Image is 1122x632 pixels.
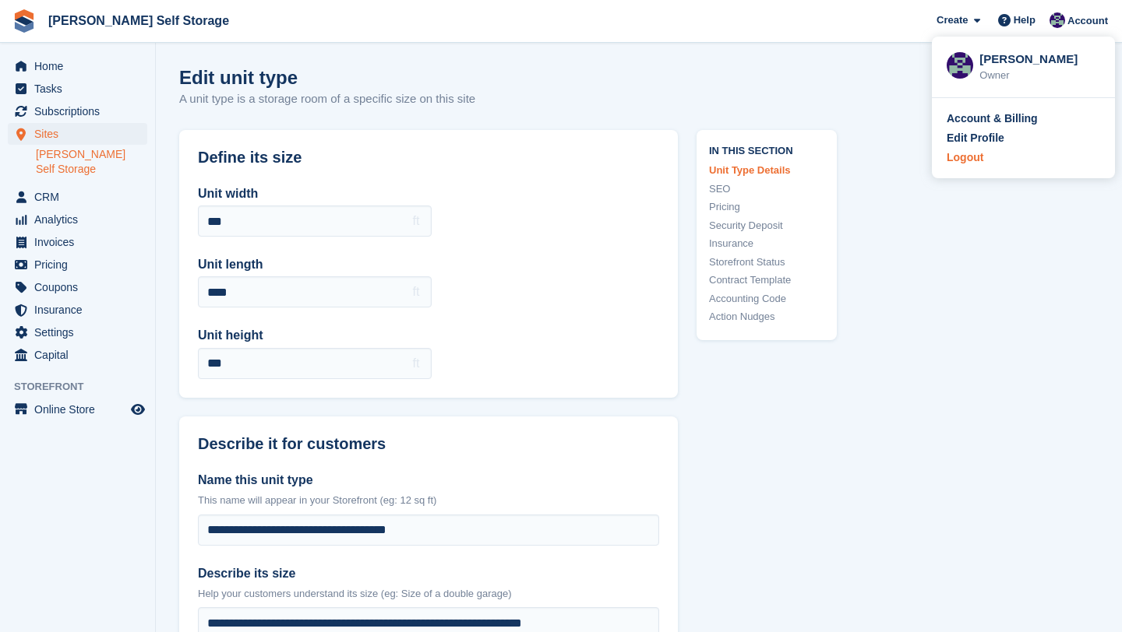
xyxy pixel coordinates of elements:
[129,400,147,419] a: Preview store
[709,218,824,233] a: Security Deposit
[8,55,147,77] a: menu
[198,149,659,167] h2: Define its size
[8,231,147,253] a: menu
[937,12,968,28] span: Create
[198,564,659,583] label: Describe its size
[198,435,659,453] h2: Describe it for customers
[34,123,128,145] span: Sites
[179,67,475,88] h1: Edit unit type
[14,379,155,395] span: Storefront
[979,68,1100,83] div: Owner
[34,321,128,343] span: Settings
[947,111,1100,127] a: Account & Billing
[34,186,128,208] span: CRM
[198,184,432,203] label: Unit width
[34,55,128,77] span: Home
[709,291,824,307] a: Accounting Code
[8,186,147,208] a: menu
[8,78,147,100] a: menu
[709,236,824,251] a: Insurance
[979,51,1100,65] div: [PERSON_NAME]
[34,276,128,298] span: Coupons
[34,78,128,100] span: Tasks
[34,100,128,122] span: Subscriptions
[8,209,147,230] a: menu
[947,52,973,79] img: Matthew Jones
[947,149,983,166] div: Logout
[947,111,1038,127] div: Account & Billing
[8,254,147,276] a: menu
[34,209,128,230] span: Analytics
[947,130,1100,146] a: Edit Profile
[42,8,235,33] a: [PERSON_NAME] Self Storage
[34,344,128,366] span: Capital
[12,9,36,33] img: stora-icon-8386f47178a22dfd0bd8f6a31ec36ba5ce8667c1dd55bd0f319d3a0aa187defe.svg
[8,299,147,321] a: menu
[8,123,147,145] a: menu
[198,255,432,274] label: Unit length
[8,344,147,366] a: menu
[709,142,824,157] span: In this section
[34,254,128,276] span: Pricing
[179,90,475,108] p: A unit type is a storage room of a specific size on this site
[1067,13,1108,29] span: Account
[709,163,824,178] a: Unit Type Details
[947,130,1004,146] div: Edit Profile
[198,326,432,345] label: Unit height
[709,199,824,215] a: Pricing
[1050,12,1065,28] img: Matthew Jones
[709,181,824,197] a: SEO
[34,231,128,253] span: Invoices
[947,149,1100,166] a: Logout
[34,399,128,420] span: Online Store
[36,147,147,177] a: [PERSON_NAME] Self Storage
[709,255,824,270] a: Storefront Status
[8,321,147,343] a: menu
[8,399,147,420] a: menu
[34,299,128,321] span: Insurance
[198,586,659,602] p: Help your customers understand its size (eg: Size of a double garage)
[1014,12,1036,28] span: Help
[709,272,824,288] a: Contract Template
[198,471,659,490] label: Name this unit type
[8,100,147,122] a: menu
[709,309,824,325] a: Action Nudges
[8,276,147,298] a: menu
[198,493,659,508] p: This name will appear in your Storefront (eg: 12 sq ft)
